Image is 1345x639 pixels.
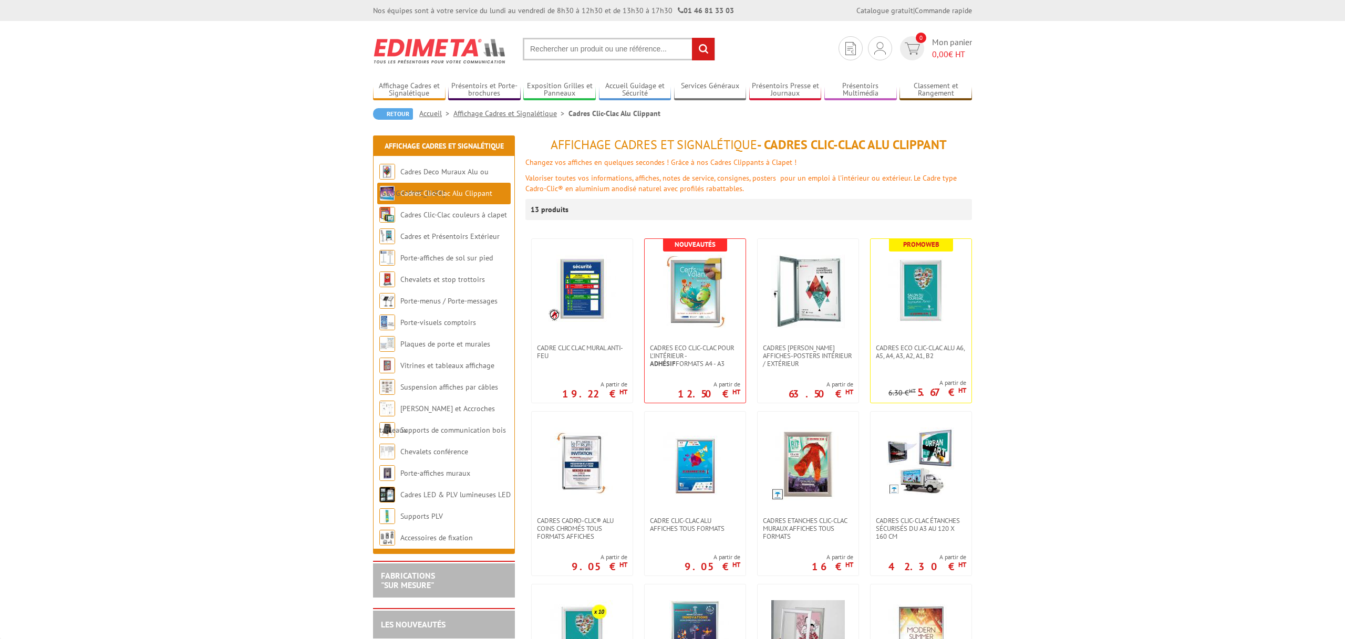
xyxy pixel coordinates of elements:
p: 42.30 € [888,563,966,570]
a: Cadres LED & PLV lumineuses LED [400,490,511,499]
span: A partir de [812,553,853,561]
p: 19.22 € [562,391,627,397]
a: Présentoirs et Porte-brochures [448,81,521,99]
a: Catalogue gratuit [856,6,913,15]
sup: HT [619,387,627,396]
span: Cadre CLIC CLAC Mural ANTI-FEU [537,344,627,360]
strong: Adhésif [650,359,676,368]
a: FABRICATIONS"Sur Mesure" [381,570,435,590]
a: Cadres [PERSON_NAME] affiches-posters intérieur / extérieur [758,344,858,368]
span: 0 [916,33,926,43]
a: Accessoires de fixation [400,533,473,542]
img: devis rapide [874,42,886,55]
sup: HT [909,387,916,394]
a: Suspension affiches par câbles [400,382,498,392]
div: | [856,5,972,16]
img: Porte-visuels comptoirs [379,315,395,330]
a: Supports PLV [400,511,443,521]
p: 12.50 € [678,391,740,397]
a: Plaques de porte et murales [400,339,490,349]
b: Promoweb [903,240,939,249]
a: Porte-affiches de sol sur pied [400,253,493,263]
a: Retour [373,108,413,120]
p: 63.50 € [789,391,853,397]
span: Cadres Eco Clic-Clac pour l'intérieur - formats A4 - A3 [650,344,740,368]
a: Affichage Cadres et Signalétique [385,141,504,151]
span: Cadres Etanches Clic-Clac muraux affiches tous formats [763,517,853,540]
a: LES NOUVEAUTÉS [381,619,446,630]
a: Cadres Deco Muraux Alu ou [GEOGRAPHIC_DATA] [379,167,489,198]
a: Cadres Clic-Clac couleurs à clapet [400,210,507,219]
li: Cadres Clic-Clac Alu Clippant [568,108,660,119]
input: Rechercher un produit ou une référence... [523,38,715,60]
span: Cadre Clic-Clac Alu affiches tous formats [650,517,740,532]
a: devis rapide 0 Mon panier 0,00€ HT [897,36,972,60]
img: Cadres Clic-Clac Étanches Sécurisés du A3 au 120 x 160 cm [887,427,955,496]
img: Suspension affiches par câbles [379,379,395,395]
p: 6.30 € [888,389,916,397]
span: A partir de [685,553,740,561]
a: Affichage Cadres et Signalétique [453,109,568,118]
a: Cadres Eco Clic-Clac alu A6, A5, A4, A3, A2, A1, B2 [871,344,971,360]
a: Présentoirs Multimédia [824,81,897,99]
div: Nos équipes sont à votre service du lundi au vendredi de 8h30 à 12h30 et de 13h30 à 17h30 [373,5,734,16]
input: rechercher [692,38,715,60]
img: Chevalets et stop trottoirs [379,271,395,287]
h1: - Cadres Clic-Clac Alu Clippant [525,138,972,152]
img: Vitrines et tableaux affichage [379,358,395,373]
a: Cadres Cadro-Clic® Alu coins chromés tous formats affiches [532,517,633,540]
sup: HT [845,387,853,396]
a: Commande rapide [915,6,972,15]
b: Nouveautés [675,240,716,249]
img: Cadres Eco Clic-Clac alu A6, A5, A4, A3, A2, A1, B2 [884,255,958,328]
a: Affichage Cadres et Signalétique [373,81,446,99]
p: 9.05 € [685,563,740,570]
img: Porte-affiches muraux [379,465,395,481]
span: Affichage Cadres et Signalétique [551,137,757,153]
img: Accessoires de fixation [379,530,395,546]
a: Vitrines et tableaux affichage [400,361,494,370]
a: Supports de communication bois [400,425,506,435]
sup: HT [619,560,627,569]
sup: HT [958,560,966,569]
font: Changez vos affiches en quelques secondes ! Grâce à nos Cadres Clippants à Clapet ! [525,158,796,167]
img: Porte-affiches de sol sur pied [379,250,395,266]
img: Cadres Deco Muraux Alu ou Bois [379,164,395,180]
img: devis rapide [905,43,920,55]
img: Chevalets conférence [379,444,395,459]
span: A partir de [888,379,966,387]
a: Porte-affiches muraux [400,468,470,478]
p: 13 produits [531,199,570,220]
img: Cadres Eco Clic-Clac pour l'intérieur - <strong>Adhésif</strong> formats A4 - A3 [658,255,732,328]
span: Cadres Clic-Clac Étanches Sécurisés du A3 au 120 x 160 cm [876,517,966,540]
p: 9.05 € [572,563,627,570]
span: A partir de [888,553,966,561]
a: Présentoirs Presse et Journaux [749,81,822,99]
span: Mon panier [932,36,972,60]
img: Porte-menus / Porte-messages [379,293,395,309]
a: Cadre CLIC CLAC Mural ANTI-FEU [532,344,633,360]
img: Cadres vitrines affiches-posters intérieur / extérieur [771,255,845,328]
a: Chevalets et stop trottoirs [400,275,485,284]
a: Classement et Rangement [899,81,972,99]
sup: HT [845,560,853,569]
img: Cadres Etanches Clic-Clac muraux affiches tous formats [771,427,845,501]
a: Services Généraux [674,81,747,99]
sup: HT [958,386,966,395]
span: A partir de [562,380,627,389]
p: 16 € [812,563,853,570]
a: Porte-visuels comptoirs [400,318,476,327]
font: Valoriser toutes vos informations, affiches, notes de service, consignes, posters pour un emploi ... [525,173,957,193]
a: Cadres Clic-Clac Alu Clippant [400,188,492,198]
a: Cadres Etanches Clic-Clac muraux affiches tous formats [758,517,858,540]
img: devis rapide [845,42,856,55]
img: Plaques de porte et murales [379,336,395,352]
a: Cadre Clic-Clac Alu affiches tous formats [645,517,746,532]
a: Cadres Eco Clic-Clac pour l'intérieur -Adhésifformats A4 - A3 [645,344,746,368]
a: Porte-menus / Porte-messages [400,296,498,306]
span: A partir de [678,380,740,389]
a: [PERSON_NAME] et Accroches tableaux [379,404,495,435]
img: Cadres et Présentoirs Extérieur [379,228,395,244]
sup: HT [732,560,740,569]
img: Cimaises et Accroches tableaux [379,401,395,416]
